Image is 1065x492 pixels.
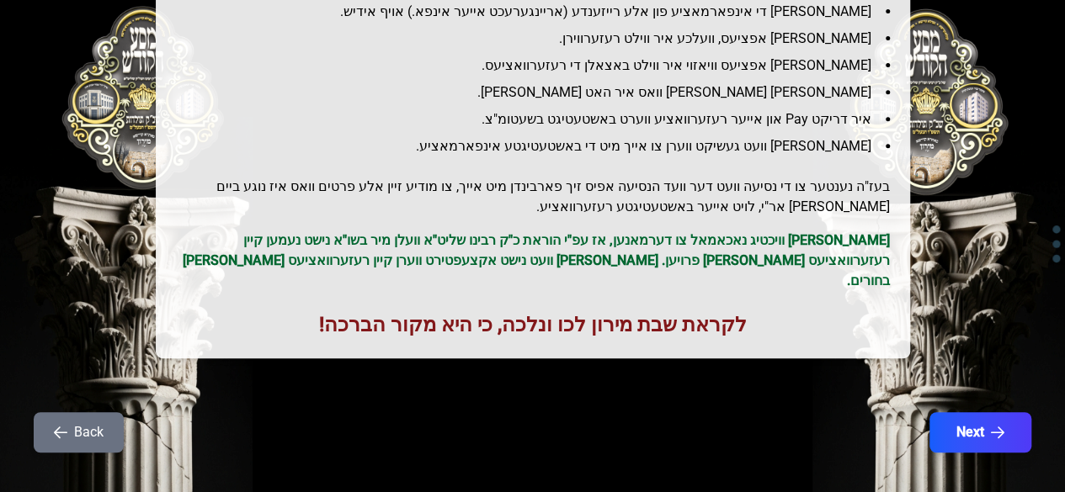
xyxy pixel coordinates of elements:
[189,82,890,103] li: [PERSON_NAME] [PERSON_NAME] וואס איר האט [PERSON_NAME].
[189,29,890,49] li: [PERSON_NAME] אפציעס, וועלכע איר ווילט רעזערווירן.
[176,230,890,291] p: [PERSON_NAME] וויכטיג נאכאמאל צו דערמאנען, אז עפ"י הוראת כ"ק רבינו שליט"א וועלן מיר בשו"א נישט נע...
[189,2,890,22] li: [PERSON_NAME] די אינפארמאציע פון אלע רייזענדע (אריינגערעכט אייער אינפא.) אויף אידיש.
[929,412,1031,452] button: Next
[34,412,124,452] button: Back
[189,109,890,130] li: איר דריקט Pay און אייער רעזערוואציע ווערט באשטעטיגט בשעטומ"צ.
[189,136,890,156] li: [PERSON_NAME] וועט געשיקט ווערן צו אייך מיט די באשטעטיגטע אינפארמאציע.
[176,311,890,338] h1: לקראת שבת מירון לכו ונלכה, כי היא מקור הברכה!
[176,177,890,217] h2: בעז"ה נענטער צו די נסיעה וועט דער וועד הנסיעה אפיס זיך פארבינדן מיט אייך, צו מודיע זיין אלע פרטים...
[189,56,890,76] li: [PERSON_NAME] אפציעס וויאזוי איר ווילט באצאלן די רעזערוואציעס.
